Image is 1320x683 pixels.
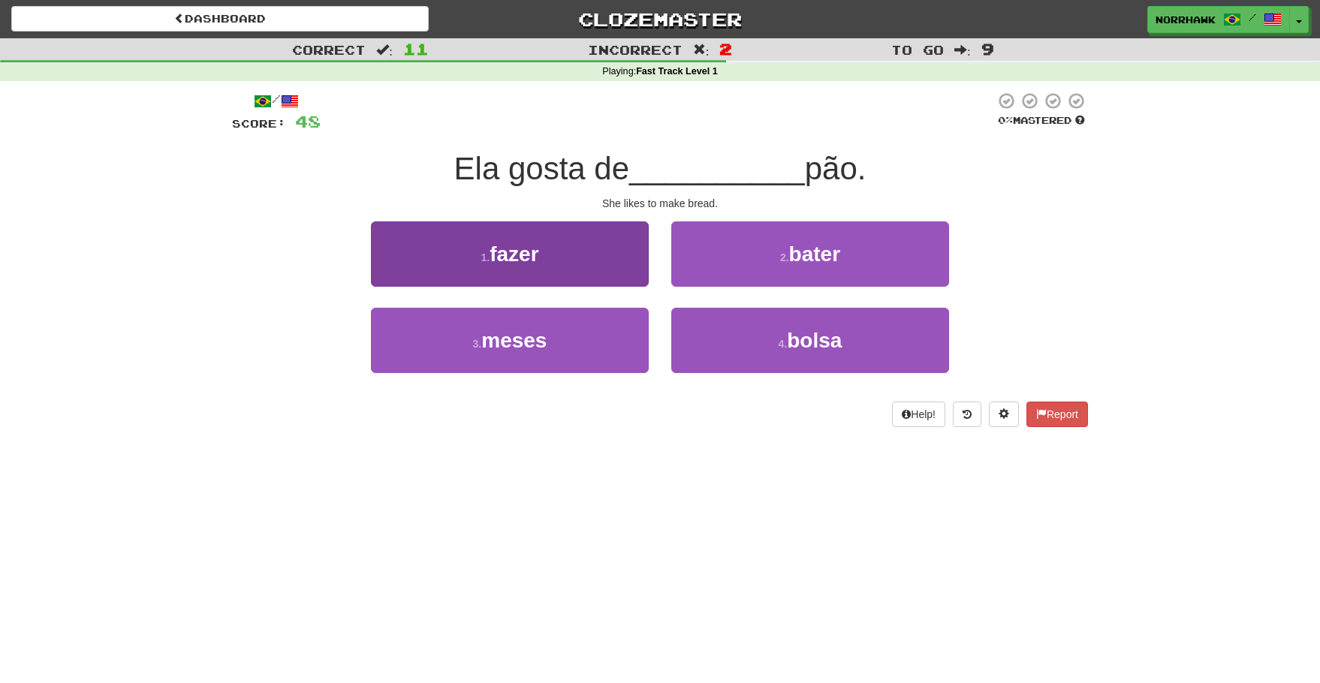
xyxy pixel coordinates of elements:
span: : [954,44,971,56]
a: norrhawk / [1147,6,1290,33]
span: 2 [719,40,732,58]
small: 3 . [473,338,482,350]
span: 11 [403,40,429,58]
small: 4 . [779,338,788,350]
span: Score: [232,117,286,130]
span: 9 [981,40,994,58]
span: : [693,44,710,56]
button: 4.bolsa [671,308,949,373]
span: 48 [295,112,321,131]
span: bolsa [787,329,842,352]
span: bater [789,242,840,266]
span: pão. [805,151,866,186]
button: 3.meses [371,308,649,373]
div: / [232,92,321,110]
span: __________ [629,151,805,186]
small: 1 . [481,251,490,263]
div: Mastered [995,114,1088,128]
strong: Fast Track Level 1 [636,66,718,77]
button: Help! [892,402,945,427]
button: Report [1026,402,1088,427]
span: meses [481,329,547,352]
span: Ela gosta de [454,151,630,186]
div: She likes to make bread. [232,196,1088,211]
span: 0 % [998,114,1013,126]
span: Incorrect [588,42,683,57]
span: : [376,44,393,56]
span: To go [891,42,944,57]
small: 2 . [780,251,789,263]
span: Correct [292,42,366,57]
button: 1.fazer [371,221,649,287]
button: Round history (alt+y) [953,402,981,427]
span: / [1249,12,1256,23]
span: fazer [490,242,538,266]
span: norrhawk [1156,13,1216,26]
a: Clozemaster [451,6,869,32]
a: Dashboard [11,6,429,32]
button: 2.bater [671,221,949,287]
